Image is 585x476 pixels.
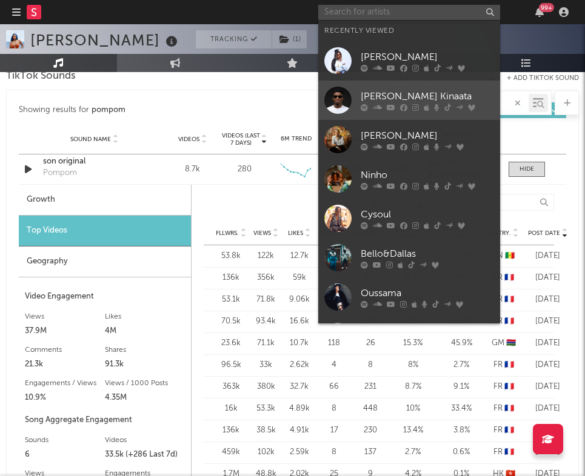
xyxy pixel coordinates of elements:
[361,168,494,182] div: Ninho
[25,391,105,405] div: 10.9%
[440,337,483,349] div: 45.9 %
[319,381,349,393] div: 66
[489,230,511,237] span: Cntry.
[361,207,494,222] div: Cysoul
[221,132,259,147] span: Videos (last 7 days)
[535,7,544,17] button: 99+
[489,316,519,328] div: FR
[105,433,185,448] div: Videos
[196,30,272,48] button: Tracking
[216,316,246,328] div: 70.5k
[525,446,570,458] div: [DATE]
[392,425,434,437] div: 13.4 %
[286,250,313,262] div: 12.7k
[318,120,500,159] a: [PERSON_NAME]
[105,324,185,339] div: 4M
[361,128,494,143] div: [PERSON_NAME]
[525,316,570,328] div: [DATE]
[216,272,246,284] div: 136k
[105,309,185,324] div: Likes
[178,136,199,143] span: Videos
[525,337,570,349] div: [DATE]
[286,381,313,393] div: 32.7k
[252,446,279,458] div: 102k
[489,446,519,458] div: FR
[105,376,185,391] div: Views / 1000 Posts
[504,448,514,456] span: 🇫🇷
[272,30,307,48] button: (1)
[25,376,105,391] div: Engagements / Views
[504,426,514,434] span: 🇫🇷
[318,41,500,81] a: [PERSON_NAME]
[43,156,145,168] a: son original
[25,433,105,448] div: Sounds
[440,381,483,393] div: 9.1 %
[440,359,483,371] div: 2.7 %
[170,164,215,176] div: 8.7k
[252,316,279,328] div: 93.4k
[489,250,519,262] div: SN
[355,381,386,393] div: 231
[504,296,514,303] span: 🇫🇷
[392,403,434,415] div: 10 %
[216,425,246,437] div: 136k
[216,294,246,306] div: 53.1k
[355,403,386,415] div: 448
[525,425,570,437] div: [DATE]
[361,89,494,104] div: [PERSON_NAME] Kinaata
[525,381,570,393] div: [DATE]
[355,337,386,349] div: 26
[355,446,386,458] div: 137
[318,277,500,317] a: Oussama
[286,294,313,306] div: 9.06k
[288,230,303,237] span: Likes
[440,446,483,458] div: 0.6 %
[318,81,500,120] a: [PERSON_NAME] Kinaata
[489,337,519,349] div: GM
[252,359,279,371] div: 33k
[19,246,191,277] div: Geography
[495,75,579,82] button: + Add TikTok Sound
[525,250,570,262] div: [DATE]
[319,359,349,371] div: 4
[25,289,185,304] div: Video Engagement
[286,403,313,415] div: 4.89k
[252,294,279,306] div: 71.8k
[216,337,246,349] div: 23.6k
[25,413,185,428] div: Song Aggregate Engagement
[286,359,313,371] div: 2.62k
[440,403,483,415] div: 33.4 %
[286,425,313,437] div: 4.91k
[6,69,76,84] span: TikTok Sounds
[525,403,570,415] div: [DATE]
[318,238,500,277] a: Bello&Dallas
[525,272,570,284] div: [DATE]
[528,230,560,237] span: Post Date
[319,446,349,458] div: 8
[272,30,307,48] span: ( 1 )
[392,337,434,349] div: 15.3 %
[70,136,111,143] span: Sound Name
[489,403,519,415] div: FR
[273,134,319,144] div: 6M Trend
[324,24,494,38] div: Recently Viewed
[216,230,239,237] span: Fllwrs.
[539,3,554,12] div: 99 +
[361,50,494,64] div: [PERSON_NAME]
[30,30,181,50] div: [PERSON_NAME]
[286,337,313,349] div: 10.7k
[506,339,516,347] span: 🇬🇲
[361,246,494,261] div: Bello&Dallas
[25,309,105,324] div: Views
[355,359,386,371] div: 8
[216,381,246,393] div: 363k
[105,448,185,462] div: 33.5k (+286 Last 7d)
[525,294,570,306] div: [DATE]
[19,216,191,246] div: Top Videos
[286,446,313,458] div: 2.59k
[216,403,246,415] div: 16k
[392,381,434,393] div: 8.7 %
[504,383,514,391] span: 🇫🇷
[238,164,252,176] div: 280
[25,324,105,339] div: 37.9M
